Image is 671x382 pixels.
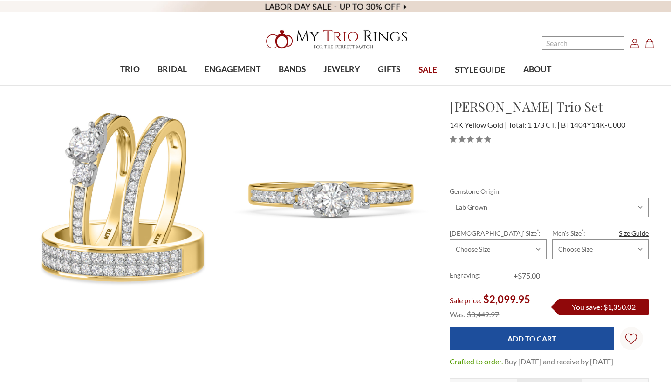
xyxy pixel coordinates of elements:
[261,25,410,55] img: My Trio Rings
[450,356,503,367] dt: Crafted to order.
[450,296,482,305] span: Sale price:
[450,327,614,350] input: Add to Cart
[196,55,269,85] a: ENGAGEMENT
[229,97,435,303] img: Photo of Marline 1 1/3 ct tw. Lab Grown Round Solitaire Trio Set 14K Yellow Gold [BT1404YE-C000]
[446,55,514,85] a: STYLE GUIDE
[508,120,560,129] span: Total: 1 1/3 CT.
[125,85,135,86] button: submenu toggle
[455,64,505,76] span: STYLE GUIDE
[572,302,636,311] span: You save: $1,350.02
[369,55,409,85] a: GIFTS
[228,85,237,86] button: submenu toggle
[450,120,507,129] span: 14K Yellow Gold
[315,55,369,85] a: JEWELRY
[630,39,639,48] svg: Account
[450,270,500,281] label: Engraving:
[410,55,446,85] a: SALE
[450,310,466,319] span: Was:
[504,356,613,367] dd: Buy [DATE] and receive by [DATE]
[337,85,347,86] button: submenu toggle
[279,63,306,75] span: BANDS
[323,63,360,75] span: JEWELRY
[619,228,649,238] a: Size Guide
[625,304,637,374] svg: Wish Lists
[645,39,654,48] svg: cart.cart_preview
[418,64,437,76] span: SALE
[561,120,625,129] span: BT1404Y14K-C000
[630,37,639,48] a: Account
[269,55,314,85] a: BANDS
[500,270,549,281] label: +$75.00
[111,55,148,85] a: TRIO
[205,63,260,75] span: ENGAGEMENT
[620,327,643,350] a: Wish Lists
[149,55,196,85] a: BRIDAL
[450,97,649,116] h1: [PERSON_NAME] Trio Set
[467,310,499,319] span: $3,449.97
[195,25,477,55] a: My Trio Rings
[450,186,649,196] label: Gemstone Origin:
[157,63,187,75] span: BRIDAL
[450,228,546,238] label: [DEMOGRAPHIC_DATA]' Size :
[167,85,177,86] button: submenu toggle
[552,228,649,238] label: Men's Size :
[483,293,530,306] span: $2,099.95
[120,63,140,75] span: TRIO
[384,85,394,86] button: submenu toggle
[288,85,297,86] button: submenu toggle
[378,63,400,75] span: GIFTS
[645,37,660,48] a: Cart with 0 items
[23,97,228,303] img: Photo of Marline 1 1/3 ct tw. Lab Grown Round Solitaire Trio Set 14K Yellow Gold [BT1404Y-C000]
[542,36,624,50] input: Search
